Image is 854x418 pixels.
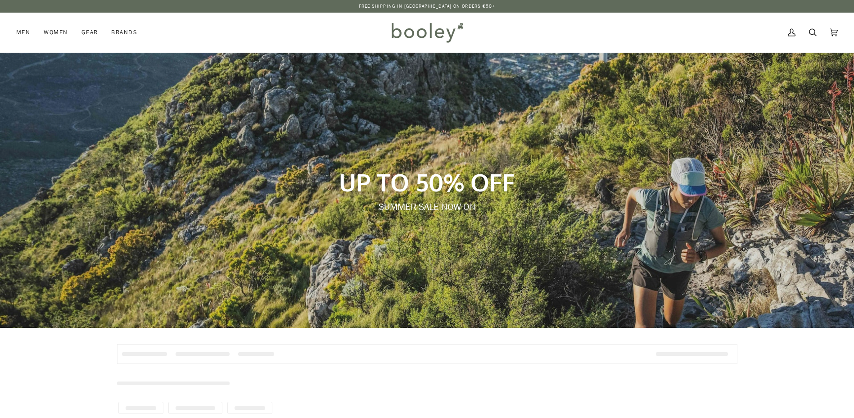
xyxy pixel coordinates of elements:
[111,28,137,37] span: Brands
[37,13,74,52] a: Women
[16,28,30,37] span: Men
[81,28,98,37] span: Gear
[169,200,684,214] p: SUMMER SALE NOW ON
[16,13,37,52] a: Men
[104,13,144,52] a: Brands
[359,3,496,10] p: Free Shipping in [GEOGRAPHIC_DATA] on Orders €50+
[75,13,105,52] a: Gear
[388,19,466,45] img: Booley
[169,167,684,197] p: UP TO 50% OFF
[44,28,68,37] span: Women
